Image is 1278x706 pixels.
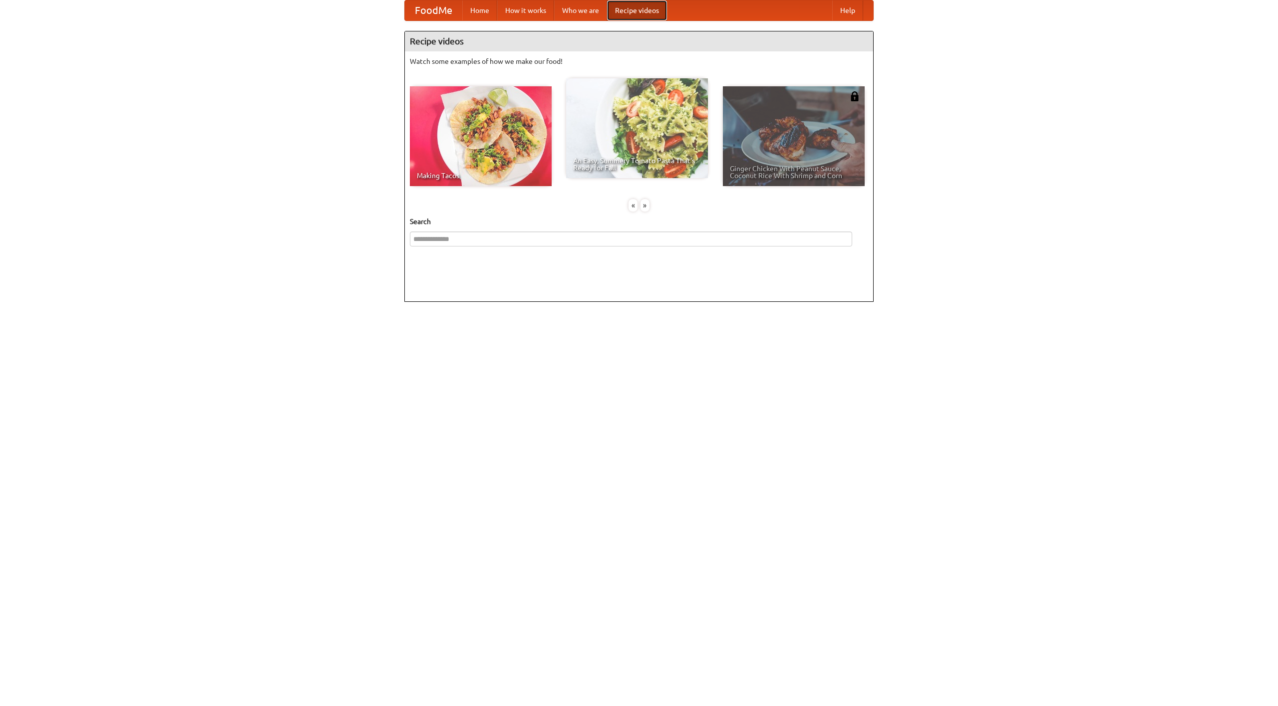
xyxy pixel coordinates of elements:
a: Recipe videos [607,0,667,20]
span: An Easy, Summery Tomato Pasta That's Ready for Fall [573,157,701,171]
a: FoodMe [405,0,462,20]
a: Home [462,0,497,20]
div: » [640,199,649,212]
a: An Easy, Summery Tomato Pasta That's Ready for Fall [566,78,708,178]
img: 483408.png [850,91,860,101]
div: « [629,199,638,212]
a: Who we are [554,0,607,20]
a: Help [832,0,863,20]
h5: Search [410,217,868,227]
a: Making Tacos [410,86,552,186]
a: How it works [497,0,554,20]
span: Making Tacos [417,172,545,179]
p: Watch some examples of how we make our food! [410,56,868,66]
h4: Recipe videos [405,31,873,51]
